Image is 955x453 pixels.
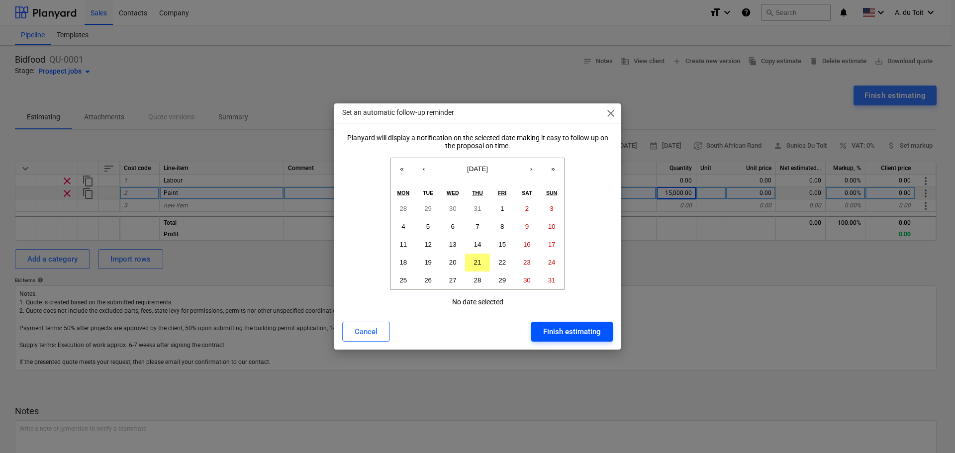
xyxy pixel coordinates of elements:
[476,223,479,230] abbr: August 7, 2025
[424,276,432,284] abbr: August 26, 2025
[399,205,407,212] abbr: July 28, 2025
[474,276,481,284] abbr: August 28, 2025
[523,259,531,266] abbr: August 23, 2025
[391,272,416,289] button: August 25, 2025
[490,254,515,272] button: August 22, 2025
[474,241,481,248] abbr: August 14, 2025
[539,218,564,236] button: August 10, 2025
[440,200,465,218] button: July 30, 2025
[522,190,532,196] abbr: Saturday
[605,107,617,119] span: close
[500,205,504,212] abbr: August 1, 2025
[435,158,520,180] button: [DATE]
[416,272,441,289] button: August 26, 2025
[515,272,540,289] button: August 30, 2025
[523,276,531,284] abbr: August 30, 2025
[440,272,465,289] button: August 27, 2025
[515,236,540,254] button: August 16, 2025
[500,223,504,230] abbr: August 8, 2025
[490,218,515,236] button: August 8, 2025
[342,322,390,342] button: Cancel
[490,200,515,218] button: August 1, 2025
[426,223,430,230] abbr: August 5, 2025
[498,190,506,196] abbr: Friday
[440,236,465,254] button: August 13, 2025
[342,134,613,150] div: Planyard will display a notification on the selected date making it easy to follow up on the prop...
[515,218,540,236] button: August 9, 2025
[452,298,503,306] div: No date selected
[465,218,490,236] button: August 7, 2025
[465,200,490,218] button: July 31, 2025
[539,236,564,254] button: August 17, 2025
[539,254,564,272] button: August 24, 2025
[447,190,459,196] abbr: Wednesday
[548,276,556,284] abbr: August 31, 2025
[391,254,416,272] button: August 18, 2025
[531,322,613,342] button: Finish estimating
[543,325,601,338] div: Finish estimating
[449,276,457,284] abbr: August 27, 2025
[465,236,490,254] button: August 14, 2025
[472,190,483,196] abbr: Thursday
[550,205,553,212] abbr: August 3, 2025
[399,241,407,248] abbr: August 11, 2025
[474,259,481,266] abbr: August 21, 2025
[413,158,435,180] button: ‹
[399,276,407,284] abbr: August 25, 2025
[416,200,441,218] button: July 29, 2025
[401,223,405,230] abbr: August 4, 2025
[542,158,564,180] button: »
[424,241,432,248] abbr: August 12, 2025
[416,254,441,272] button: August 19, 2025
[546,190,557,196] abbr: Sunday
[449,205,457,212] abbr: July 30, 2025
[391,218,416,236] button: August 4, 2025
[905,405,955,453] iframe: Chat Widget
[548,259,556,266] abbr: August 24, 2025
[342,107,454,118] p: Set an automatic follow-up reminder
[465,254,490,272] button: August 21, 2025
[548,241,556,248] abbr: August 17, 2025
[490,272,515,289] button: August 29, 2025
[397,190,410,196] abbr: Monday
[523,241,531,248] abbr: August 16, 2025
[490,236,515,254] button: August 15, 2025
[391,236,416,254] button: August 11, 2025
[539,272,564,289] button: August 31, 2025
[440,254,465,272] button: August 20, 2025
[498,241,506,248] abbr: August 15, 2025
[474,205,481,212] abbr: July 31, 2025
[416,218,441,236] button: August 5, 2025
[515,200,540,218] button: August 2, 2025
[539,200,564,218] button: August 3, 2025
[467,165,488,173] span: [DATE]
[498,259,506,266] abbr: August 22, 2025
[440,218,465,236] button: August 6, 2025
[424,259,432,266] abbr: August 19, 2025
[525,205,529,212] abbr: August 2, 2025
[391,158,413,180] button: «
[465,272,490,289] button: August 28, 2025
[498,276,506,284] abbr: August 29, 2025
[355,325,378,338] div: Cancel
[515,254,540,272] button: August 23, 2025
[423,190,433,196] abbr: Tuesday
[520,158,542,180] button: ›
[451,223,455,230] abbr: August 6, 2025
[525,223,529,230] abbr: August 9, 2025
[399,259,407,266] abbr: August 18, 2025
[548,223,556,230] abbr: August 10, 2025
[416,236,441,254] button: August 12, 2025
[449,241,457,248] abbr: August 13, 2025
[391,200,416,218] button: July 28, 2025
[424,205,432,212] abbr: July 29, 2025
[449,259,457,266] abbr: August 20, 2025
